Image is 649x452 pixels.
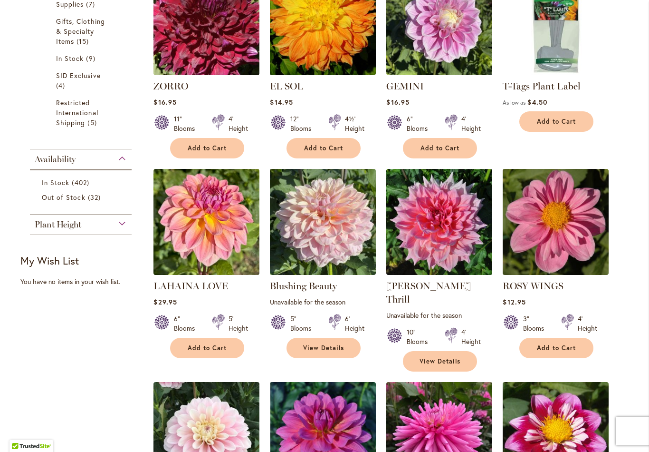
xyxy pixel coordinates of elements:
[386,80,424,92] a: GEMINI
[503,268,609,277] a: ROSY WINGS
[537,118,576,126] span: Add to Cart
[503,68,609,77] a: Rapiclip plant label packaging
[20,277,147,286] div: You have no items in your wish list.
[503,80,581,92] a: T-Tags Plant Label
[188,144,227,152] span: Add to Cart
[403,138,477,158] button: Add to Cart
[386,68,492,77] a: GEMINI
[174,114,200,133] div: 11" Blooms
[229,314,248,333] div: 5' Height
[270,169,376,275] img: Blushing Beauty
[519,338,593,358] button: Add to Cart
[174,314,200,333] div: 6" Blooms
[153,80,188,92] a: ZORRO
[386,268,492,277] a: Otto's Thrill
[290,314,317,333] div: 5" Blooms
[153,297,177,306] span: $29.95
[153,169,259,275] img: LAHAINA LOVE
[519,111,593,132] button: Add to Cart
[503,99,525,106] span: As low as
[345,314,364,333] div: 6' Height
[56,98,108,128] a: Restricted International Shipping
[386,98,409,107] span: $16.95
[56,71,101,80] span: SID Exclusive
[229,114,248,133] div: 4' Height
[56,98,98,127] span: Restricted International Shipping
[503,169,609,275] img: ROSY WINGS
[303,344,344,352] span: View Details
[76,36,91,46] span: 15
[270,80,303,92] a: EL SOL
[88,192,103,202] span: 32
[153,98,176,107] span: $16.95
[170,338,244,358] button: Add to Cart
[270,98,293,107] span: $14.95
[170,138,244,158] button: Add to Cart
[503,297,525,306] span: $12.95
[286,138,361,158] button: Add to Cart
[345,114,364,133] div: 4½' Height
[42,178,69,187] span: In Stock
[527,98,547,107] span: $4.50
[290,114,317,133] div: 12" Blooms
[188,344,227,352] span: Add to Cart
[578,314,597,333] div: 4' Height
[56,80,67,90] span: 4
[420,144,459,152] span: Add to Cart
[403,351,477,372] a: View Details
[56,54,84,63] span: In Stock
[56,70,108,90] a: SID Exclusive
[270,68,376,77] a: EL SOL
[56,16,108,46] a: Gifts, Clothing &amp; Specialty Items
[56,53,108,63] a: In Stock
[153,280,228,292] a: LAHAINA LOVE
[42,177,122,187] a: In Stock 402
[35,219,81,230] span: Plant Height
[72,177,91,187] span: 402
[386,169,492,275] img: Otto's Thrill
[286,338,361,358] a: View Details
[56,17,105,46] span: Gifts, Clothing & Specialty Items
[523,314,550,333] div: 3" Blooms
[386,311,492,320] p: Unavailable for the season
[270,280,337,292] a: Blushing Beauty
[7,418,34,445] iframe: Launch Accessibility Center
[461,327,481,346] div: 4' Height
[20,254,79,267] strong: My Wish List
[42,193,86,202] span: Out of Stock
[270,268,376,277] a: Blushing Beauty
[42,192,122,202] a: Out of Stock 32
[461,114,481,133] div: 4' Height
[153,268,259,277] a: LAHAINA LOVE
[270,297,376,306] p: Unavailable for the season
[537,344,576,352] span: Add to Cart
[503,280,563,292] a: ROSY WINGS
[407,327,433,346] div: 10" Blooms
[153,68,259,77] a: Zorro
[386,280,471,305] a: [PERSON_NAME] Thrill
[304,144,343,152] span: Add to Cart
[420,357,460,365] span: View Details
[86,53,97,63] span: 9
[35,154,76,165] span: Availability
[87,118,99,128] span: 5
[407,114,433,133] div: 6" Blooms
